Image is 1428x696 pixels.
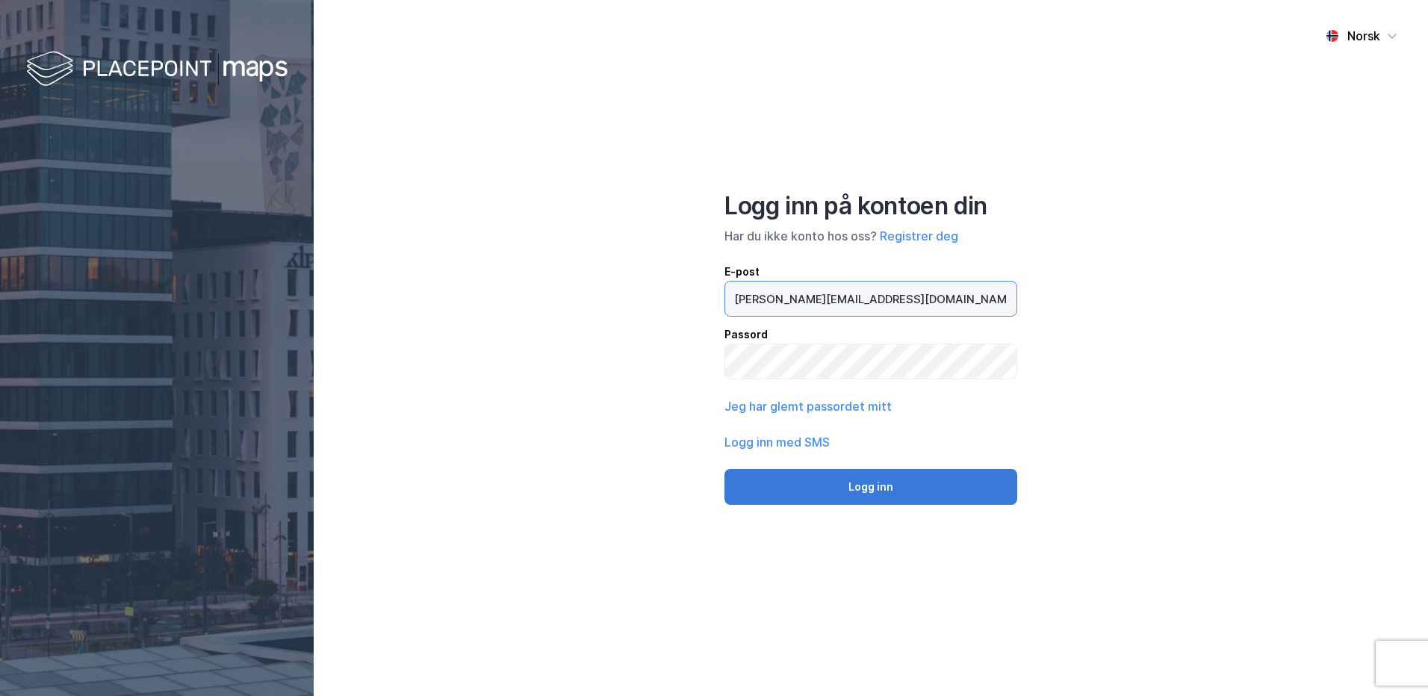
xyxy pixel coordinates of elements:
button: Logg inn med SMS [724,433,830,451]
div: E-post [724,263,1017,281]
button: Logg inn [724,469,1017,505]
div: Logg inn på kontoen din [724,191,1017,221]
div: Har du ikke konto hos oss? [724,227,1017,245]
div: Passord [724,326,1017,344]
iframe: Chat Widget [1353,624,1428,696]
img: logo-white.f07954bde2210d2a523dddb988cd2aa7.svg [26,48,288,92]
div: Norsk [1347,27,1380,45]
div: Kontrollprogram for chat [1353,624,1428,696]
button: Registrer deg [880,227,958,245]
button: Jeg har glemt passordet mitt [724,397,892,415]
